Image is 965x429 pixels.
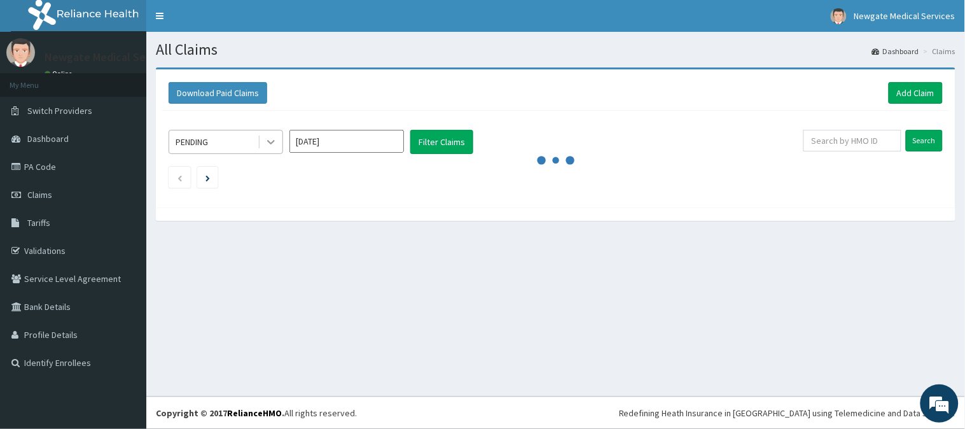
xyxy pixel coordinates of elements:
div: PENDING [176,136,208,148]
img: User Image [831,8,847,24]
span: Newgate Medical Services [854,10,955,22]
a: Online [45,69,75,78]
a: Next page [205,172,210,183]
footer: All rights reserved. [146,397,965,429]
button: Download Paid Claims [169,82,267,104]
span: Dashboard [27,133,69,144]
a: RelianceHMO [227,407,282,419]
button: Filter Claims [410,130,473,154]
a: Previous page [177,172,183,183]
input: Search by HMO ID [803,130,901,151]
p: Newgate Medical Services [45,52,175,63]
div: Redefining Heath Insurance in [GEOGRAPHIC_DATA] using Telemedicine and Data Science! [619,407,955,419]
h1: All Claims [156,41,955,58]
span: Claims [27,189,52,200]
li: Claims [920,46,955,57]
input: Select Month and Year [289,130,404,153]
input: Search [906,130,943,151]
strong: Copyright © 2017 . [156,407,284,419]
a: Dashboard [872,46,919,57]
span: Switch Providers [27,105,92,116]
svg: audio-loading [537,141,575,179]
img: User Image [6,38,35,67]
a: Add Claim [889,82,943,104]
span: Tariffs [27,217,50,229]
